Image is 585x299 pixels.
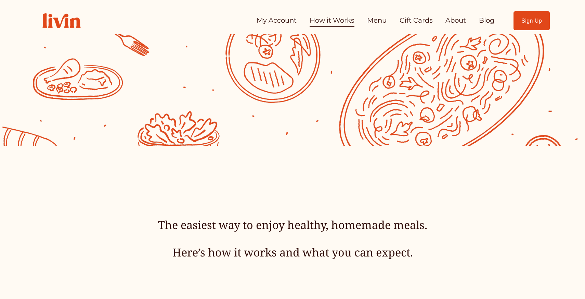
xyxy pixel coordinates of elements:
img: Livin [35,6,88,35]
a: Sign Up [513,11,550,30]
h4: Here’s how it works and what you can expect. [88,245,497,260]
a: Blog [479,14,495,27]
h4: The easiest way to enjoy healthy, homemade meals. [88,217,497,232]
a: About [445,14,466,27]
a: How it Works [310,14,354,27]
a: Gift Cards [400,14,433,27]
a: Menu [367,14,387,27]
a: My Account [257,14,297,27]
